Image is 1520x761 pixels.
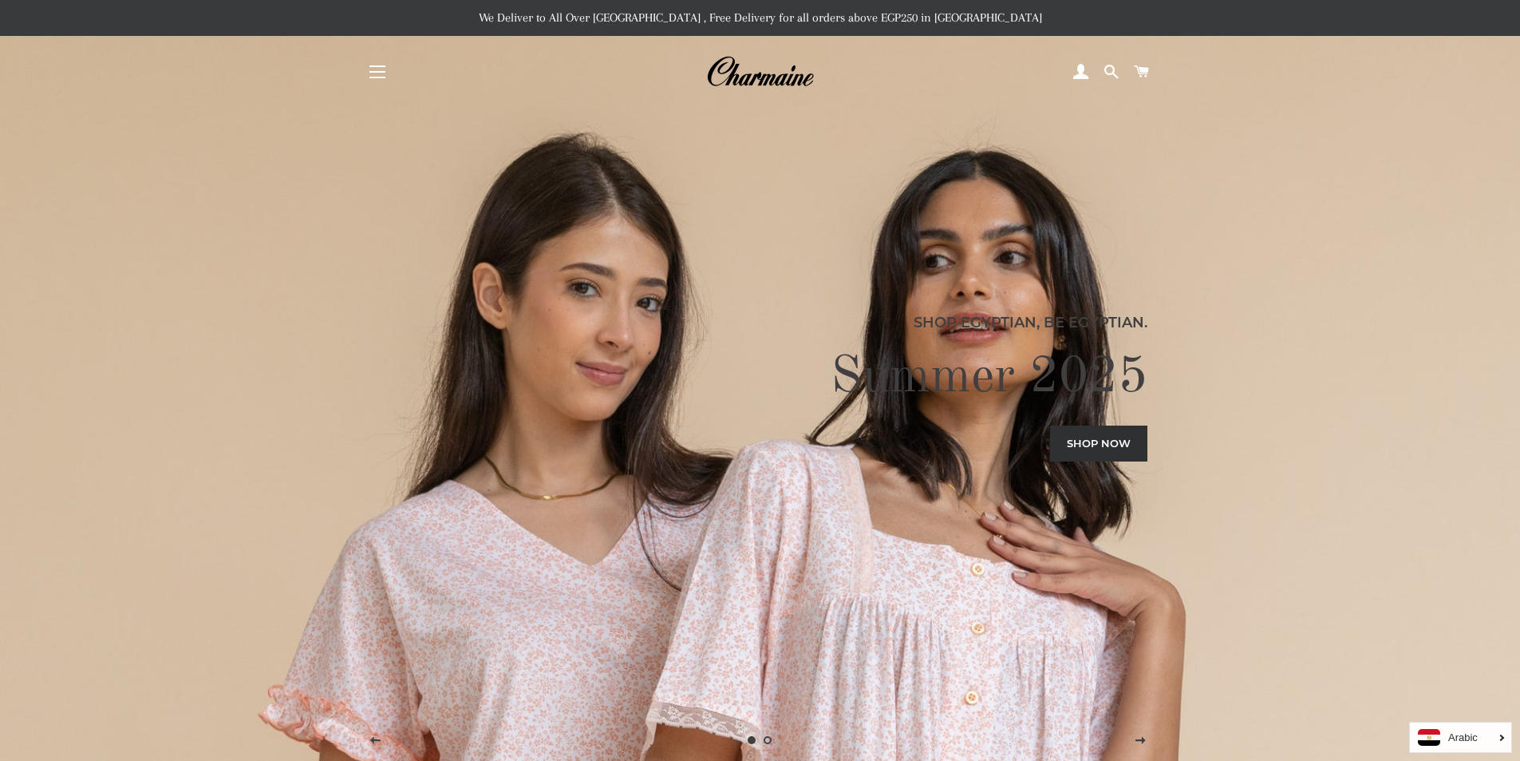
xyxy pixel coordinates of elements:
button: Next slide [1120,721,1160,761]
img: Charmaine Egypt [706,54,814,89]
button: Previous slide [355,721,395,761]
a: Load slide 2 [760,732,776,748]
a: Slide 1, current [744,732,760,748]
p: Shop Egyptian, Be Egyptian. [373,311,1147,334]
h2: Summer 2025 [373,346,1147,410]
a: Shop now [1050,426,1147,461]
a: Arabic [1418,729,1503,746]
i: Arabic [1448,732,1478,743]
